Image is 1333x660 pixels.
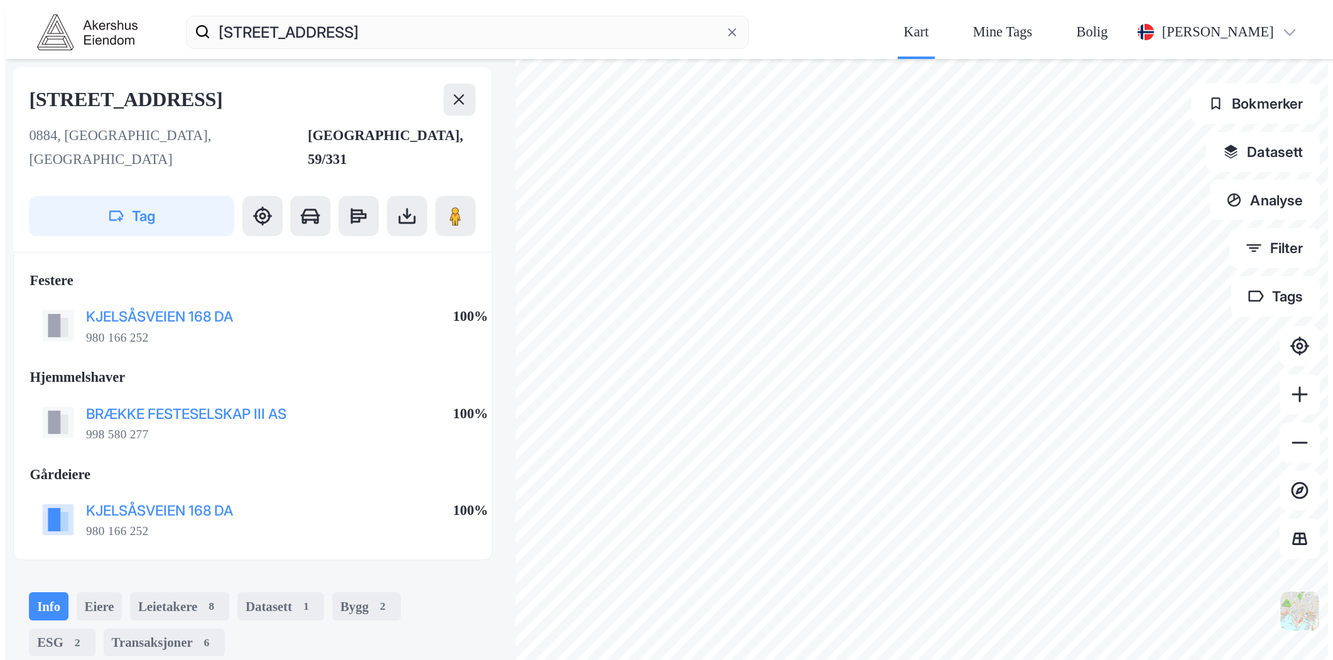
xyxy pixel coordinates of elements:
[37,14,138,50] img: akershus-eiendom-logo.9091f326c980b4bce74ccdd9f866810c.svg
[30,269,476,293] div: Festere
[1206,132,1320,172] button: Datasett
[30,463,476,487] div: Gårdeiere
[29,196,234,236] button: Tag
[453,499,488,522] div: 100%
[332,592,401,620] div: Bygg
[973,20,1032,44] div: Mine Tags
[29,592,68,620] div: Info
[86,523,148,539] div: 980 166 252
[296,596,316,616] div: 1
[453,305,488,328] div: 100%
[86,330,148,346] div: 980 166 252
[1229,228,1320,268] button: Filter
[29,629,95,657] div: ESG
[30,365,476,389] div: Hjemmelshaver
[210,12,724,52] input: Søk på adresse, matrikkel, gårdeiere, leietakere eller personer
[1162,20,1274,44] div: [PERSON_NAME]
[1077,20,1108,44] div: Bolig
[86,426,148,443] div: 998 580 277
[237,592,324,620] div: Datasett
[77,592,122,620] div: Eiere
[904,20,929,44] div: Kart
[29,124,308,172] div: 0884, [GEOGRAPHIC_DATA], [GEOGRAPHIC_DATA]
[197,632,217,652] div: 6
[104,629,225,657] div: Transaksjoner
[1231,276,1320,316] button: Tags
[202,596,222,616] div: 8
[373,596,393,616] div: 2
[1210,180,1320,220] button: Analyse
[308,124,476,172] div: [GEOGRAPHIC_DATA], 59/331
[1270,600,1333,660] iframe: Chat Widget
[67,632,87,652] div: 2
[29,84,226,116] div: [STREET_ADDRESS]
[130,592,229,620] div: Leietakere
[1191,84,1320,124] button: Bokmerker
[1270,600,1333,660] div: Kontrollprogram for chat
[453,402,488,426] div: 100%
